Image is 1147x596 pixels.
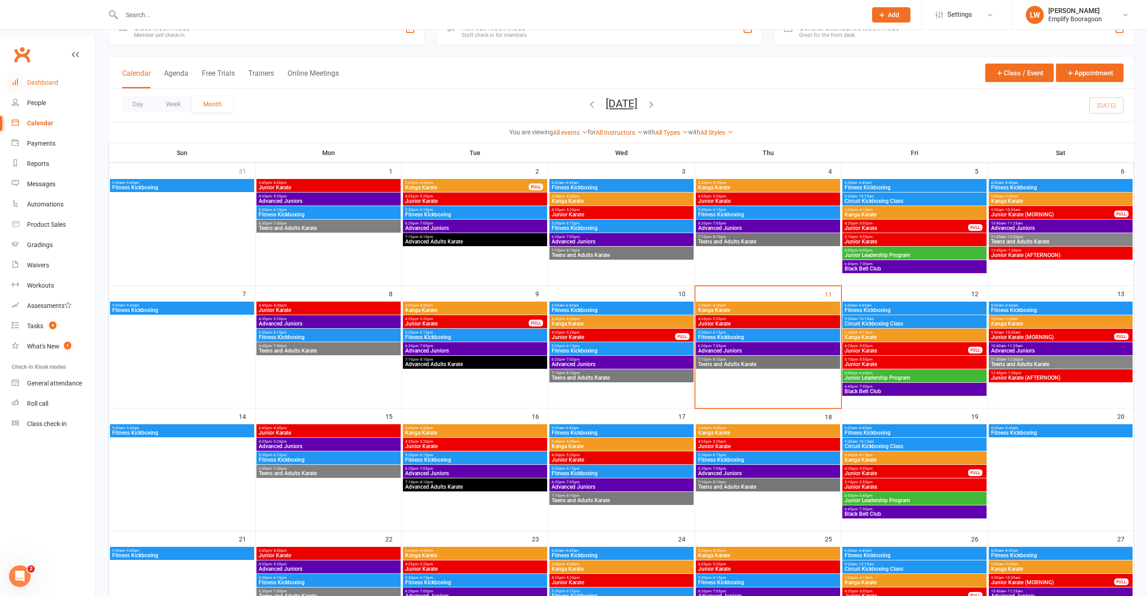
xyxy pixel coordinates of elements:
span: Junior Karate [844,239,985,244]
span: 7:10pm [698,358,838,362]
span: Advanced Juniors [698,225,838,231]
span: - 5:05pm [858,221,873,225]
div: People [27,99,46,106]
span: - 8:10pm [565,248,580,252]
th: Tue [402,143,548,162]
span: - 7:30pm [858,385,873,389]
span: Junior Karate [551,335,676,340]
span: Advanced Juniors [551,239,692,244]
a: All Instructors [596,129,643,136]
div: 4 [828,163,841,178]
span: 8:00am [991,303,1131,307]
span: - 4:30pm [565,317,580,321]
span: 1 [64,342,71,349]
span: - 6:45am [857,181,872,185]
span: 8:00am [991,181,1131,185]
div: 6 [1121,163,1133,178]
span: - 5:55pm [858,235,873,239]
span: Kanga Karate [551,321,692,326]
span: 4:35pm [551,330,676,335]
span: - 6:45am [564,181,579,185]
a: Workouts [12,275,95,296]
span: - 6:45pm [858,371,873,375]
span: - 5:20pm [272,194,287,198]
span: 4:35pm [258,194,399,198]
span: 5:10pm [844,235,985,239]
span: 6:20pm [405,344,545,348]
span: 3:45pm [551,317,692,321]
span: - 4:30pm [272,303,287,307]
div: FULL [1114,211,1129,217]
span: Teens and Adults Karate [991,239,1131,244]
span: Junior Karate [405,321,529,326]
th: Thu [695,143,841,162]
button: Agenda [164,69,188,88]
div: Class check-in [27,420,67,427]
span: Junior Karate [844,348,969,353]
span: - 7:30pm [272,344,287,348]
span: - 6:15pm [565,344,580,348]
div: What's New [27,343,59,350]
button: Add [872,7,910,23]
span: - 6:15pm [418,330,433,335]
span: - 5:20pm [711,194,726,198]
span: 6:30pm [258,221,399,225]
span: Junior Karate [698,321,838,326]
span: Junior Karate [258,307,399,313]
span: 3:45pm [405,303,545,307]
strong: You are viewing [509,128,553,136]
span: Teens and Adults Karate [258,348,399,353]
span: 6:20pm [551,358,692,362]
div: 5 [975,163,987,178]
span: 10:40am [991,344,1131,348]
span: - 4:15pm [858,208,873,212]
span: Fitness Kickboxing [405,335,545,340]
span: Circuit Kickboxing Class [844,198,985,204]
th: Fri [841,143,988,162]
span: - 4:30pm [711,181,726,185]
span: Junior Karate [844,362,985,367]
span: 5:30pm [405,208,545,212]
th: Wed [548,143,695,162]
span: Teens and Adults Karate [698,362,838,367]
span: Kanga Karate [698,185,838,190]
span: - 5:20pm [565,330,580,335]
span: - 1:30pm [1006,371,1021,375]
th: Mon [256,143,402,162]
div: 12 [971,286,987,301]
span: - 7:05pm [565,235,580,239]
span: 3:45pm [405,181,529,185]
span: 3:30pm [844,330,985,335]
span: Fitness Kickboxing [258,212,399,217]
span: Fitness Kickboxing [551,225,692,231]
span: - 8:10pm [418,235,433,239]
div: Gradings [27,241,53,248]
span: Kanga Karate [844,212,985,217]
span: 5:10pm [844,358,985,362]
a: People [12,93,95,113]
strong: with [688,128,700,136]
span: - 9:45am [1004,317,1018,321]
button: Calendar [122,69,151,88]
button: Appointment [1056,64,1124,82]
span: - 6:15pm [418,208,433,212]
span: 6:45pm [844,385,985,389]
span: Advanced Juniors [991,225,1131,231]
span: - 8:45am [1004,303,1018,307]
span: Teens and Adults Karate [991,362,1131,367]
span: - 12:30pm [1006,235,1023,239]
input: Search... [119,9,860,21]
a: Calendar [12,113,95,133]
span: Teens and Adults Karate [551,252,692,258]
div: Assessments [27,302,72,309]
span: - 7:05pm [418,221,433,225]
span: 11:30am [991,235,1131,239]
span: - 5:05pm [858,344,873,348]
div: 1 [389,163,402,178]
span: Junior Karate [405,198,545,204]
span: Advanced Juniors [405,348,545,353]
div: FULL [968,224,982,231]
span: 6:00am [844,303,985,307]
span: Fitness Kickboxing [844,185,985,190]
span: Add [888,11,899,18]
